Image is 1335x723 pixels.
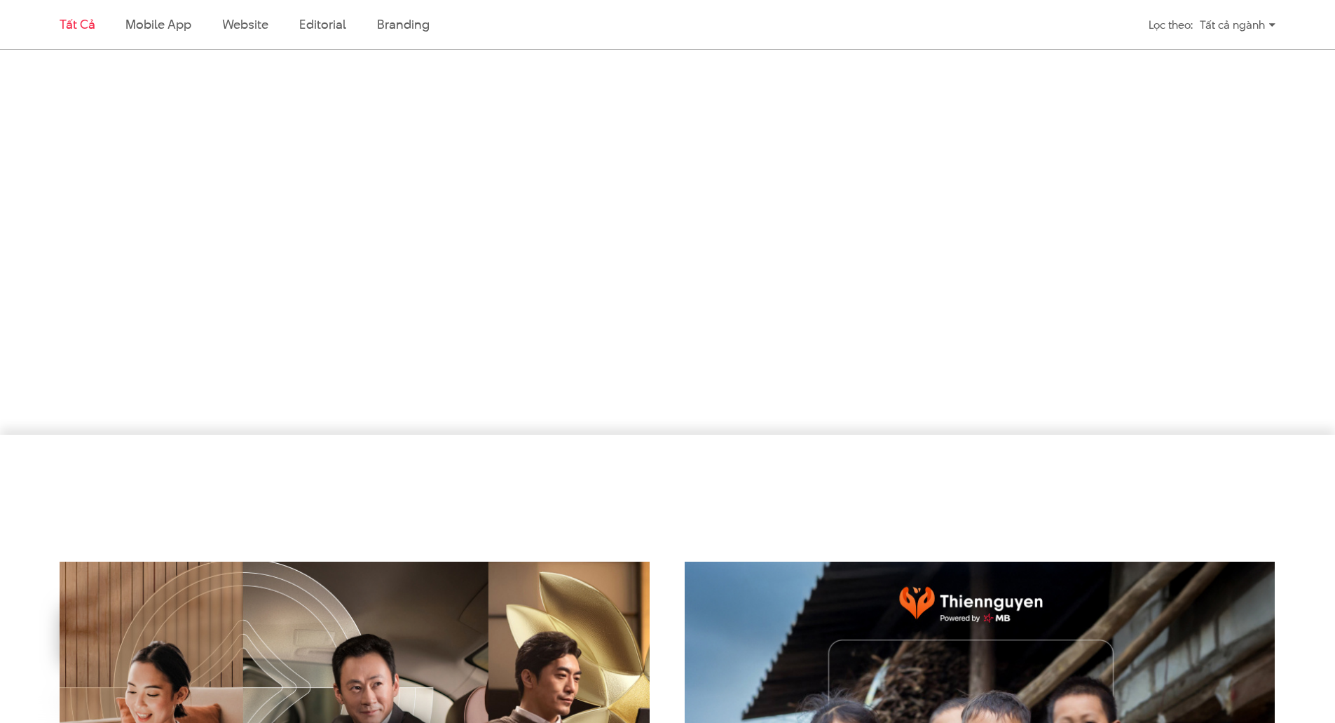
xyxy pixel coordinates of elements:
a: Branding [377,15,429,33]
a: Editorial [299,15,346,33]
div: Lọc theo: [1149,13,1193,37]
a: Website [222,15,268,33]
div: Tất cả ngành [1200,13,1275,37]
a: Mobile app [125,15,191,33]
a: Tất cả [60,15,95,33]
